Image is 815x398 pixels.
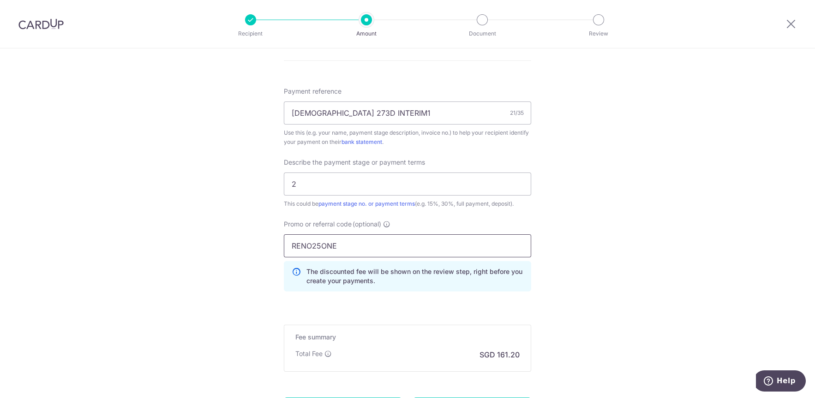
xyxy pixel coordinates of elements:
span: Payment reference [284,87,342,96]
p: Review [564,29,633,38]
a: bank statement [342,138,382,145]
span: Describe the payment stage or payment terms [284,158,425,167]
span: (optional) [353,220,381,229]
p: Total Fee [295,349,323,358]
img: CardUp [18,18,64,30]
iframe: Opens a widget where you can find more information [756,370,806,393]
h5: Fee summary [295,333,520,342]
p: Recipient [216,29,285,38]
p: Amount [332,29,401,38]
p: The discounted fee will be shown on the review step, right before you create your payments. [306,267,523,285]
div: This could be (e.g. 15%, 30%, full payment, deposit). [284,199,531,208]
div: 21/35 [510,108,524,118]
div: Use this (e.g. your name, payment stage description, invoice no.) to help your recipient identify... [284,128,531,147]
span: Promo or referral code [284,220,352,229]
p: Document [448,29,516,38]
p: SGD 161.20 [479,349,520,360]
a: payment stage no. or payment terms [318,200,415,207]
